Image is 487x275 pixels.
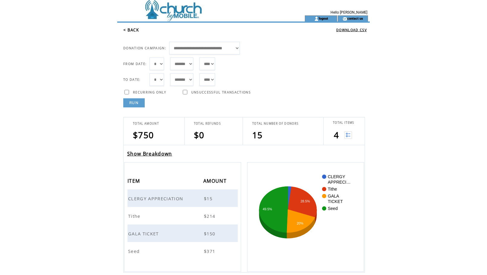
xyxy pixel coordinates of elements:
[127,176,141,187] span: ITEM
[128,195,185,201] span: CLERGY APPRECIATION
[128,231,160,237] span: GALA TICKET
[128,248,141,253] a: Seed
[127,179,141,182] a: ITEM
[194,129,205,141] span: $0
[204,248,217,254] span: $371
[123,27,139,33] a: < BACK
[336,28,367,32] a: DOWNLOAD CSV
[344,131,352,139] img: View list
[347,16,363,20] a: contact us
[328,187,337,192] text: Tithe
[328,199,343,204] text: TICKET
[328,194,339,198] text: GALA
[133,122,159,126] span: TOTAL AMOUNT
[204,231,217,237] span: $150
[319,16,328,20] a: logout
[256,172,355,262] svg: A chart.
[203,176,228,187] span: AMOUNT
[204,195,214,201] span: $15
[123,62,147,66] span: FROM DATE:
[343,16,347,21] img: contact_us_icon.gif
[127,150,172,157] a: Show Breakdown
[334,129,339,141] span: 4
[191,90,251,94] span: UNSUCCESSFUL TRANSACTIONS
[128,213,142,218] a: Tithe
[263,207,272,211] text: 49.5%
[128,248,141,254] span: Seed
[297,221,303,225] text: 20%
[123,98,145,107] a: RUN
[123,77,141,82] span: TO DATE:
[123,46,166,50] span: DONATION CAMPAIGN:
[314,16,319,21] img: account_icon.gif
[203,179,228,182] a: AMOUNT
[133,90,166,94] span: RECURRING ONLY
[252,122,298,126] span: TOTAL NUMBER OF DONORS
[204,213,217,219] span: $214
[128,195,185,201] a: CLERGY APPRECIATION
[128,230,160,236] a: GALA TICKET
[301,199,310,203] text: 28.5%
[128,213,142,219] span: Tithe
[333,121,354,125] span: TOTAL ITEMS
[133,129,154,141] span: $750
[194,122,221,126] span: TOTAL REFUNDS
[328,174,345,179] text: CLERGY
[328,180,350,185] text: APPRECI…
[328,206,338,211] text: Seed
[252,129,263,141] span: 15
[331,10,367,15] span: Hello [PERSON_NAME]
